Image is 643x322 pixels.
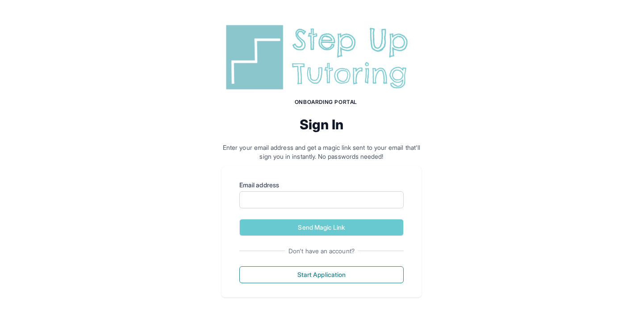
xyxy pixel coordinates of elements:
[285,247,358,256] span: Don't have an account?
[221,21,422,93] img: Step Up Tutoring horizontal logo
[239,219,404,236] button: Send Magic Link
[239,266,404,283] button: Start Application
[230,99,422,106] h1: Onboarding Portal
[221,143,422,161] p: Enter your email address and get a magic link sent to your email that'll sign you in instantly. N...
[221,116,422,132] h2: Sign In
[239,181,404,190] label: Email address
